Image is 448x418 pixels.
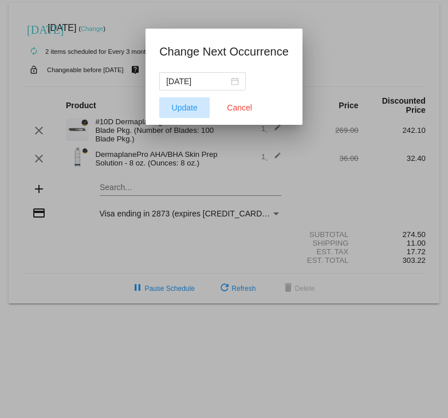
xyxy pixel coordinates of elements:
[159,97,210,118] button: Update
[159,42,289,61] h1: Change Next Occurrence
[172,103,198,112] span: Update
[227,103,252,112] span: Cancel
[214,97,265,118] button: Close dialog
[166,75,229,88] input: Select date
